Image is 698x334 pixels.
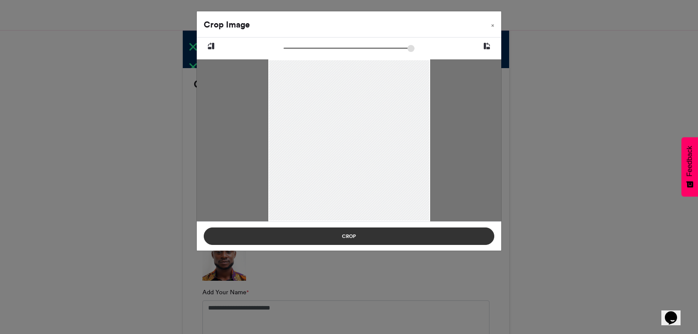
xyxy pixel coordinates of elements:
[491,23,494,28] span: ×
[661,299,689,325] iframe: chat widget
[204,18,250,31] h4: Crop Image
[686,146,694,176] span: Feedback
[204,227,494,245] button: Crop
[484,11,501,36] button: Close
[681,137,698,196] button: Feedback - Show survey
